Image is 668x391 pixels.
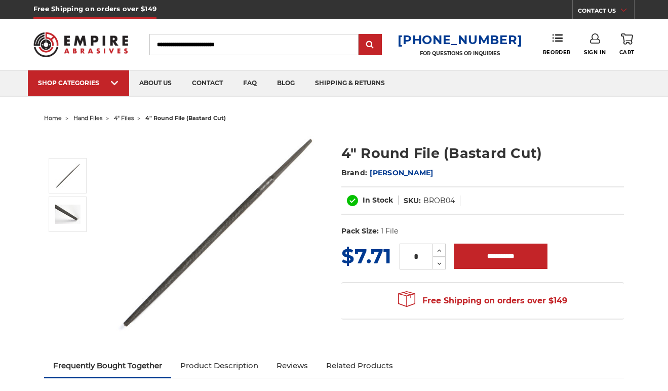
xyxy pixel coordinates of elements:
[305,70,395,96] a: shipping & returns
[619,49,635,56] span: Cart
[267,355,317,377] a: Reviews
[381,226,398,237] dd: 1 File
[543,33,571,55] a: Reorder
[182,70,233,96] a: contact
[398,50,522,57] p: FOR QUESTIONS OR INQUIRIES
[33,26,128,63] img: Empire Abrasives
[619,33,635,56] a: Cart
[584,49,606,56] span: Sign In
[317,355,402,377] a: Related Products
[55,205,81,224] img: 4 Inch Round File Bastard Cut, Double Cut, Tip
[44,114,62,122] a: home
[578,5,634,19] a: CONTACT US
[171,355,267,377] a: Product Description
[38,79,119,87] div: SHOP CATEGORIES
[341,168,368,177] span: Brand:
[267,70,305,96] a: blog
[73,114,102,122] a: hand files
[363,195,393,205] span: In Stock
[55,163,81,188] img: 4 Inch Round File Bastard Cut, Double Cut
[341,244,391,268] span: $7.71
[341,226,379,237] dt: Pack Size:
[44,355,171,377] a: Frequently Bought Together
[129,70,182,96] a: about us
[360,35,380,55] input: Submit
[114,114,134,122] a: 4" files
[404,195,421,206] dt: SKU:
[398,291,567,311] span: Free Shipping on orders over $149
[341,143,624,163] h1: 4" Round File (Bastard Cut)
[370,168,433,177] a: [PERSON_NAME]
[116,133,319,333] img: 4 Inch Round File Bastard Cut, Double Cut
[423,195,455,206] dd: BROB04
[398,32,522,47] a: [PHONE_NUMBER]
[233,70,267,96] a: faq
[543,49,571,56] span: Reorder
[145,114,226,122] span: 4" round file (bastard cut)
